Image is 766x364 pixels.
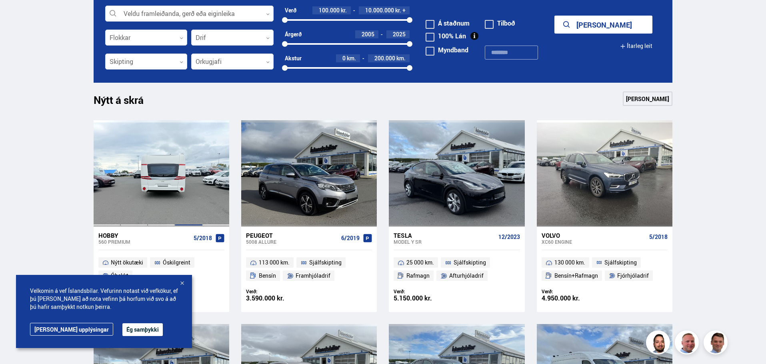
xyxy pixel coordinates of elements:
div: 560 PREMIUM [98,239,190,245]
a: Volvo XC60 ENGINE 5/2018 130 000 km. Sjálfskipting Bensín+Rafmagn Fjórhjóladrif Verð: 4.950.000 kr. [537,227,672,312]
a: Peugeot 5008 ALLURE 6/2019 113 000 km. Sjálfskipting Bensín Framhjóladrif Verð: 3.590.000 kr. [241,227,377,312]
a: [PERSON_NAME] upplýsingar [30,323,113,336]
span: kr. [341,7,347,14]
button: Ítarleg leit [620,37,652,55]
div: Tesla [394,232,495,239]
div: Volvo [542,232,646,239]
img: nhp88E3Fdnt1Opn2.png [647,332,671,356]
span: 5/2018 [194,235,212,241]
button: [PERSON_NAME] [554,16,652,34]
div: Hobby [98,232,190,239]
span: km. [396,55,406,62]
label: Myndband [426,47,468,53]
span: Fjórhjóladrif [617,271,649,280]
img: siFngHWaQ9KaOqBr.png [676,332,700,356]
button: Open LiveChat chat widget [6,3,30,27]
span: Nýtt ökutæki [111,258,143,267]
span: 25 000 km. [406,258,434,267]
span: Framhjóladrif [296,271,330,280]
span: km. [347,55,356,62]
span: 130 000 km. [554,258,585,267]
span: 2005 [362,30,374,38]
div: Verð [285,7,296,14]
div: XC60 ENGINE [542,239,646,245]
span: 5/2018 [649,234,668,240]
span: 0 [342,54,346,62]
label: Tilboð [485,20,515,26]
span: 200.000 [374,54,395,62]
span: Sjálfskipting [454,258,486,267]
span: 6/2019 [341,235,360,241]
div: Akstur [285,55,302,62]
div: Verð: [246,288,309,294]
span: Sjálfskipting [604,258,637,267]
div: Verð: [394,288,457,294]
span: Bensín [259,271,276,280]
div: Model Y SR [394,239,495,245]
label: Á staðnum [426,20,470,26]
span: Óþekkt [111,271,128,280]
span: Afturhjóladrif [449,271,484,280]
span: kr. [395,7,401,14]
a: Hobby 560 PREMIUM 5/2018 Nýtt ökutæki Óskilgreint Óþekkt Verð: 5.190.000 kr. [94,227,229,312]
span: 113 000 km. [259,258,290,267]
a: [PERSON_NAME] [623,91,672,106]
div: 5.150.000 kr. [394,295,457,302]
span: 10.000.000 [365,6,394,14]
span: Bensín+Rafmagn [554,271,598,280]
div: Peugeot [246,232,338,239]
img: FbJEzSuNWCJXmdc-.webp [705,332,729,356]
span: Óskilgreint [163,258,190,267]
h1: Nýtt á skrá [94,94,158,111]
div: Árgerð [285,31,302,38]
button: Ég samþykki [122,323,163,336]
span: + [402,7,406,14]
div: Verð: [542,288,605,294]
span: 2025 [393,30,406,38]
label: 100% Lán [426,33,466,39]
div: 4.950.000 kr. [542,295,605,302]
span: Velkomin á vef Íslandsbílar. Vefurinn notast við vefkökur, ef þú [PERSON_NAME] að nota vefinn þá ... [30,287,178,311]
span: 12/2023 [498,234,520,240]
span: Sjálfskipting [309,258,342,267]
a: Tesla Model Y SR 12/2023 25 000 km. Sjálfskipting Rafmagn Afturhjóladrif Verð: 5.150.000 kr. [389,227,524,312]
span: 100.000 [319,6,340,14]
div: 3.590.000 kr. [246,295,309,302]
div: 5008 ALLURE [246,239,338,245]
span: Rafmagn [406,271,430,280]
